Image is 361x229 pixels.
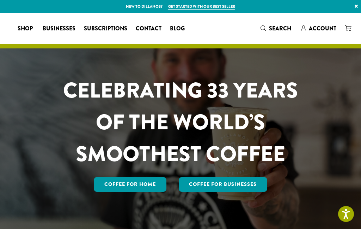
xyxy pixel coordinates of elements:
[18,24,33,33] span: Shop
[168,4,235,10] a: Get started with our best seller
[84,24,127,33] span: Subscriptions
[179,177,268,192] a: Coffee For Businesses
[94,177,166,192] a: Coffee for Home
[136,24,161,33] span: Contact
[269,24,291,33] span: Search
[309,24,336,33] span: Account
[170,24,185,33] span: Blog
[13,23,38,34] a: Shop
[43,24,75,33] span: Businesses
[256,23,297,34] a: Search
[49,75,312,170] h1: CELEBRATING 33 YEARS OF THE WORLD’S SMOOTHEST COFFEE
